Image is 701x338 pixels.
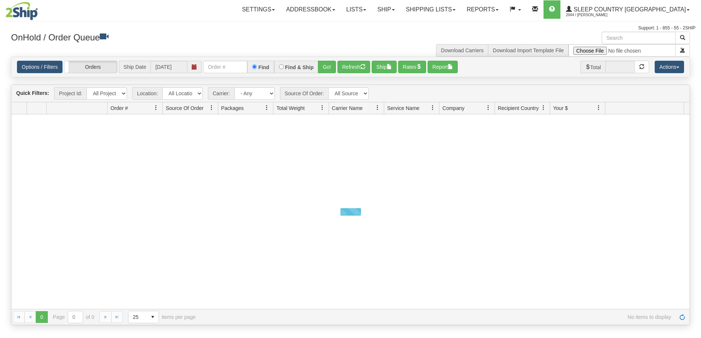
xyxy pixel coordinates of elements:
button: Rates [398,61,426,73]
a: Lists [341,0,372,19]
span: Service Name [387,104,419,112]
a: Total Weight filter column settings [316,102,329,114]
span: 25 [133,313,142,321]
a: Download Import Template File [493,47,564,53]
span: Carrier: [208,87,234,100]
button: Actions [655,61,684,73]
span: items per page [128,311,196,323]
a: Settings [236,0,280,19]
div: grid toolbar [11,85,690,102]
button: Search [675,32,690,44]
span: Packages [221,104,244,112]
iframe: chat widget [684,131,700,206]
span: Total [580,61,606,73]
a: Order # filter column settings [150,102,162,114]
a: Options / Filters [17,61,63,73]
span: Company [442,104,464,112]
a: Download Carriers [441,47,484,53]
a: Shipping lists [400,0,461,19]
span: Total Weight [276,104,305,112]
h3: OnHold / Order Queue [11,32,345,42]
a: Service Name filter column settings [426,102,439,114]
button: Report [428,61,458,73]
a: Your $ filter column settings [592,102,605,114]
label: Find & Ship [285,65,314,70]
span: Ship Date [119,61,151,73]
span: Source Of Order [166,104,203,112]
a: Source Of Order filter column settings [205,102,218,114]
a: Addressbook [280,0,341,19]
a: Packages filter column settings [261,102,273,114]
div: Support: 1 - 855 - 55 - 2SHIP [6,25,695,31]
label: Orders [64,61,117,73]
button: Refresh [337,61,370,73]
a: Reports [461,0,504,19]
button: Go! [318,61,336,73]
span: Page sizes drop down [128,311,159,323]
a: Recipient Country filter column settings [537,102,550,114]
a: Refresh [676,311,688,323]
a: Sleep Country [GEOGRAPHIC_DATA] 2044 / [PERSON_NAME] [560,0,695,19]
span: select [147,311,159,323]
span: Carrier Name [332,104,363,112]
a: Carrier Name filter column settings [371,102,384,114]
button: Ship [372,61,397,73]
span: Order # [110,104,128,112]
span: Source Of Order: [280,87,329,100]
span: Sleep Country [GEOGRAPHIC_DATA] [572,6,686,13]
span: Project Id: [54,87,86,100]
label: Quick Filters: [16,89,49,97]
span: No items to display [206,314,671,320]
span: Page 0 [36,311,47,323]
a: Ship [372,0,400,19]
input: Search [602,32,676,44]
span: Your $ [553,104,568,112]
img: logo2044.jpg [6,2,38,20]
input: Order # [203,61,247,73]
label: Find [258,65,269,70]
a: Company filter column settings [482,102,495,114]
span: Page of 0 [53,311,95,323]
span: Recipient Country [498,104,539,112]
span: 2044 / [PERSON_NAME] [566,11,621,19]
span: Location: [132,87,162,100]
input: Import [569,44,676,57]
